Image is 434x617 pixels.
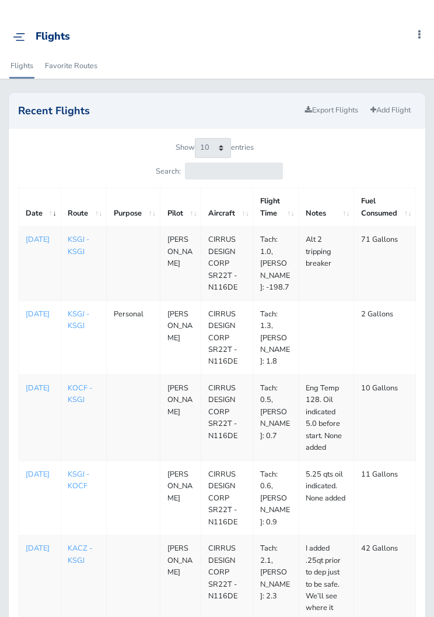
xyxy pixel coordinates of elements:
a: Add Flight [365,102,416,119]
td: CIRRUS DESIGN CORP SR22T - N116DE [201,375,253,461]
img: menu_img [13,33,25,41]
td: Personal [106,301,160,375]
a: KACZ - KSGJ [68,543,92,565]
a: [DATE] [26,382,53,394]
a: KSGJ - KSGJ [68,234,89,256]
td: [PERSON_NAME] [160,227,201,301]
a: KOCF - KSGJ [68,383,92,405]
td: [PERSON_NAME] [160,301,201,375]
th: Flight Time: activate to sort column ascending [253,188,299,227]
a: [DATE] [26,234,53,245]
td: Tach: 0.5, [PERSON_NAME]: 0.7 [253,375,299,461]
label: Search: [156,163,282,179]
th: Pilot: activate to sort column ascending [160,188,201,227]
th: Notes: activate to sort column ascending [299,188,354,227]
a: [DATE] [26,542,53,554]
a: Favorite Routes [44,53,99,79]
label: Show entries [176,138,254,158]
a: [DATE] [26,468,53,480]
td: 10 Gallons [354,375,416,461]
th: Date: activate to sort column ascending [19,188,61,227]
h2: Recent Flights [18,105,300,116]
td: Alt 2 tripping breaker [299,227,354,301]
a: Flights [9,53,34,79]
input: Search: [185,163,283,179]
td: 11 Gallons [354,461,416,535]
td: Tach: 1.3, [PERSON_NAME]: 1.8 [253,301,299,375]
td: 71 Gallons [354,227,416,301]
th: Purpose: activate to sort column ascending [106,188,160,227]
td: CIRRUS DESIGN CORP SR22T - N116DE [201,227,253,301]
div: Flights [36,30,70,43]
td: 5.25 qts oil indicated. None added [299,461,354,535]
a: KSGJ - KSGJ [68,309,89,331]
a: Export Flights [300,102,363,119]
td: Tach: 1.0, [PERSON_NAME]: -198.7 [253,227,299,301]
th: Aircraft: activate to sort column ascending [201,188,253,227]
td: Tach: 0.6, [PERSON_NAME]: 0.9 [253,461,299,535]
td: CIRRUS DESIGN CORP SR22T - N116DE [201,461,253,535]
a: KSGJ - KOCF [68,469,89,491]
td: Eng Temp 128. Oil indicated 5.0 before start. None added [299,375,354,461]
select: Showentries [195,138,231,158]
td: [PERSON_NAME] [160,461,201,535]
th: Fuel Consumed: activate to sort column ascending [354,188,416,227]
td: 2 Gallons [354,301,416,375]
th: Route: activate to sort column ascending [61,188,107,227]
td: [PERSON_NAME] [160,375,201,461]
a: [DATE] [26,308,53,320]
td: CIRRUS DESIGN CORP SR22T - N116DE [201,301,253,375]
